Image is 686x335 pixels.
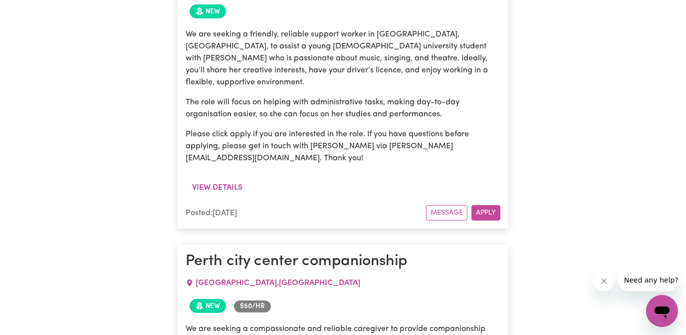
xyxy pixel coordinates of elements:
span: Need any help? [6,7,60,15]
p: We are seeking a friendly, reliable support worker in [GEOGRAPHIC_DATA], [GEOGRAPHIC_DATA], to as... [186,28,501,88]
p: The role will focus on helping with administrative tasks, making day-to-day organisation easier, ... [186,96,501,120]
span: Job rate per hour [234,301,271,313]
button: Apply for this job [471,205,500,221]
iframe: Button to launch messaging window [646,295,678,327]
span: Job posted within the last 30 days [190,4,226,18]
iframe: Close message [594,271,614,291]
iframe: Message from company [618,269,678,291]
p: Please click apply if you are interested in the role. If you have questions before applying, plea... [186,128,501,164]
div: Posted: [DATE] [186,207,427,219]
span: [GEOGRAPHIC_DATA] , [GEOGRAPHIC_DATA] [196,279,360,287]
button: View details [186,178,249,197]
h1: Perth city center companionship [186,253,501,271]
span: Job posted within the last 30 days [190,299,226,313]
button: Message [426,205,467,221]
